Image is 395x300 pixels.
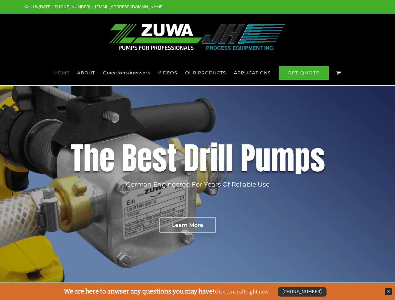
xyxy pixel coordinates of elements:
div: r [199,142,210,174]
a: [EMAIL_ADDRESS][DOMAIN_NAME] [95,4,164,9]
a: GET QUOTE [279,60,329,85]
div: l [225,142,233,174]
img: close-image [385,288,392,295]
img: Professional Drill Pump Pennsylvania - Drill Pump New York [109,24,286,50]
div: p [295,142,310,174]
div: e [137,142,152,174]
div: T [71,142,84,174]
a: VIDEOS [158,60,177,85]
span: GET QUOTE [279,66,329,80]
div: t [167,142,177,174]
a: OUR PRODUCTS [185,60,226,85]
a: Questions/Answers [103,60,150,85]
div: D [184,142,199,174]
rs-layer: Learn More [160,217,216,233]
div: B [122,142,137,174]
span: APPLICATIONS [234,71,271,75]
span: ABOUT [77,71,95,75]
div: s [310,142,325,174]
a: APPLICATIONS [234,60,271,85]
span: We are here to anwser any questions you may have! [64,287,215,295]
span: Questions/Answers [103,71,150,75]
span: OUR PRODUCTS [185,71,226,75]
div: i [210,142,218,174]
span: Call Us [DATE]! [PHONE_NUMBER] [24,4,90,9]
div: s [152,142,167,174]
div: m [271,142,295,174]
span: VIDEOS [158,71,177,75]
div: [PHONE_NUMBER] [278,287,327,297]
nav: Main Menu [24,60,371,85]
span: Give us a call right now. [64,289,269,295]
a: ABOUT [77,60,95,85]
div: P [241,142,255,174]
div: u [255,142,271,174]
div: e [99,142,115,174]
div: h [84,142,99,174]
div: l [218,142,225,174]
a: View Cart [337,60,341,85]
rs-layer: German Engineered For Years Of Reliable Use [126,180,270,189]
a: HOME [54,60,69,85]
span: HOME [54,71,69,75]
